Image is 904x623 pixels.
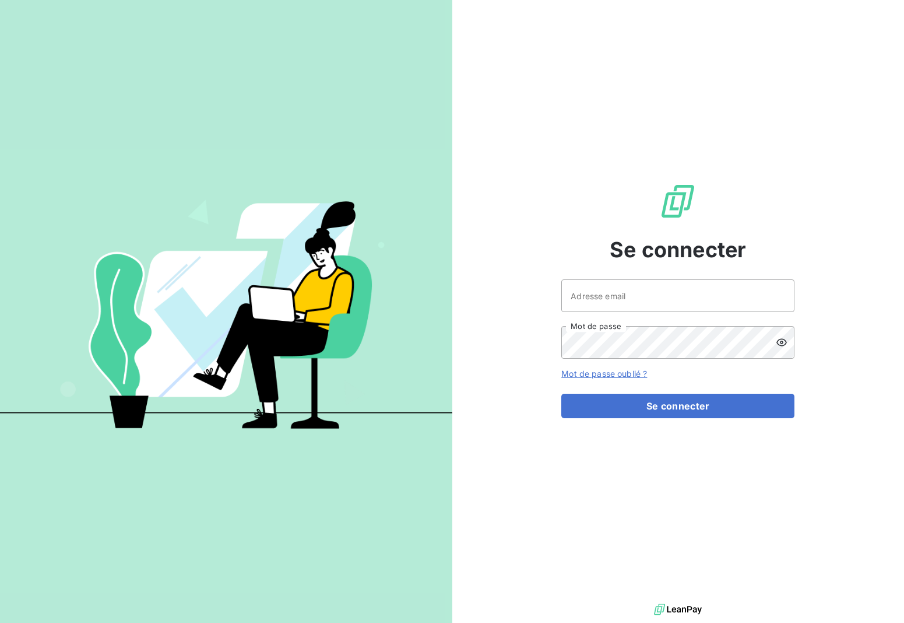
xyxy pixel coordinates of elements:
span: Se connecter [610,234,746,265]
button: Se connecter [561,394,794,418]
input: placeholder [561,279,794,312]
img: logo [654,601,702,618]
img: Logo LeanPay [659,183,697,220]
a: Mot de passe oublié ? [561,369,647,379]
